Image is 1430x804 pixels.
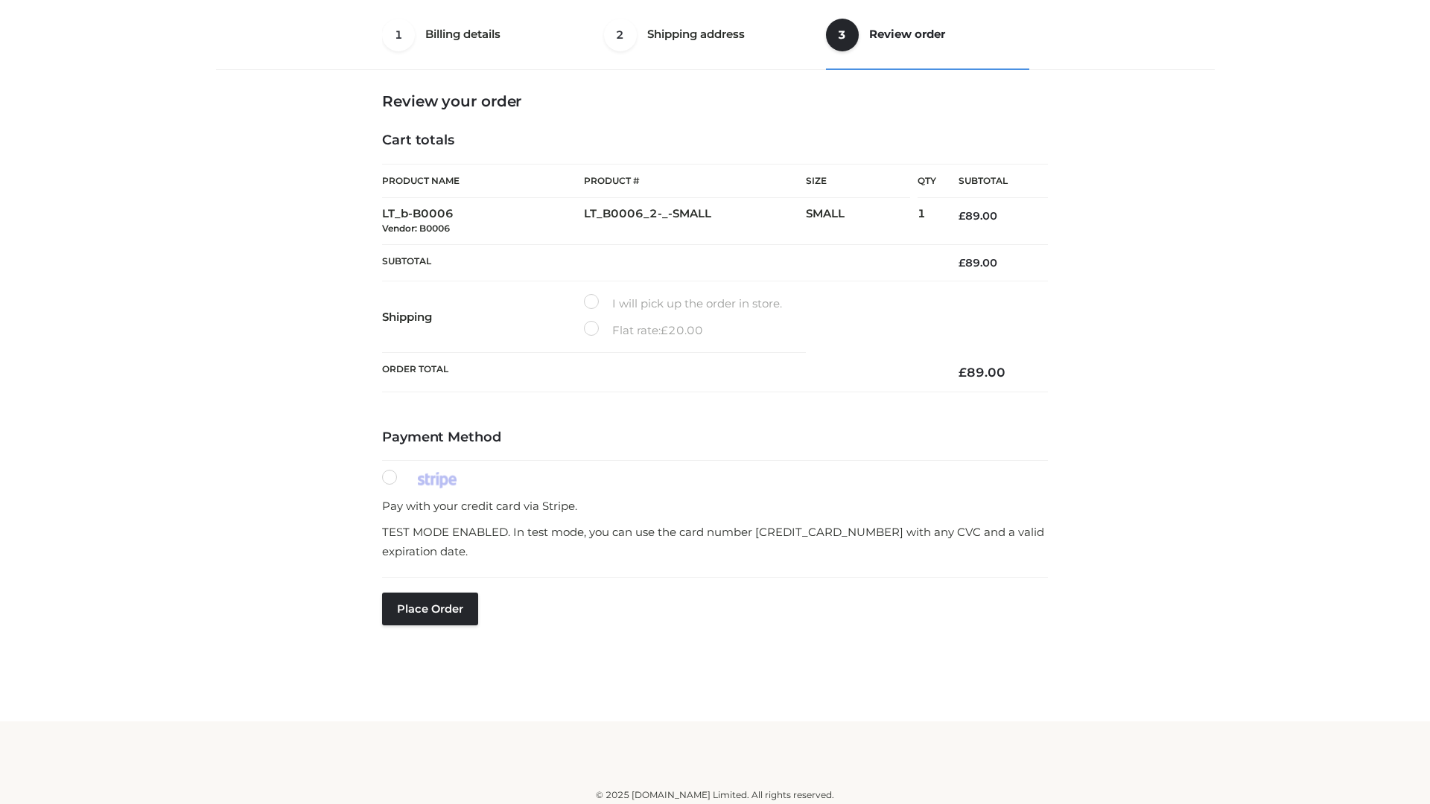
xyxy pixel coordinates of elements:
th: Subtotal [936,165,1048,198]
span: £ [959,256,965,269]
h3: Review your order [382,92,1048,110]
th: Shipping [382,281,584,353]
bdi: 89.00 [959,256,997,269]
label: I will pick up the order in store. [584,294,782,313]
p: TEST MODE ENABLED. In test mode, you can use the card number [CREDIT_CARD_NUMBER] with any CVC an... [382,523,1048,561]
th: Product Name [382,164,584,198]
h4: Cart totals [382,133,1048,149]
span: £ [959,209,965,223]
bdi: 89.00 [959,365,1005,380]
th: Order Total [382,353,936,392]
th: Qty [918,164,936,198]
span: £ [661,323,668,337]
td: LT_B0006_2-_-SMALL [584,198,806,245]
div: © 2025 [DOMAIN_NAME] Limited. All rights reserved. [221,788,1209,803]
th: Size [806,165,910,198]
p: Pay with your credit card via Stripe. [382,497,1048,516]
td: SMALL [806,198,918,245]
th: Subtotal [382,244,936,281]
label: Flat rate: [584,321,703,340]
bdi: 20.00 [661,323,703,337]
th: Product # [584,164,806,198]
small: Vendor: B0006 [382,223,450,234]
span: £ [959,365,967,380]
h4: Payment Method [382,430,1048,446]
bdi: 89.00 [959,209,997,223]
td: LT_b-B0006 [382,198,584,245]
td: 1 [918,198,936,245]
button: Place order [382,593,478,625]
